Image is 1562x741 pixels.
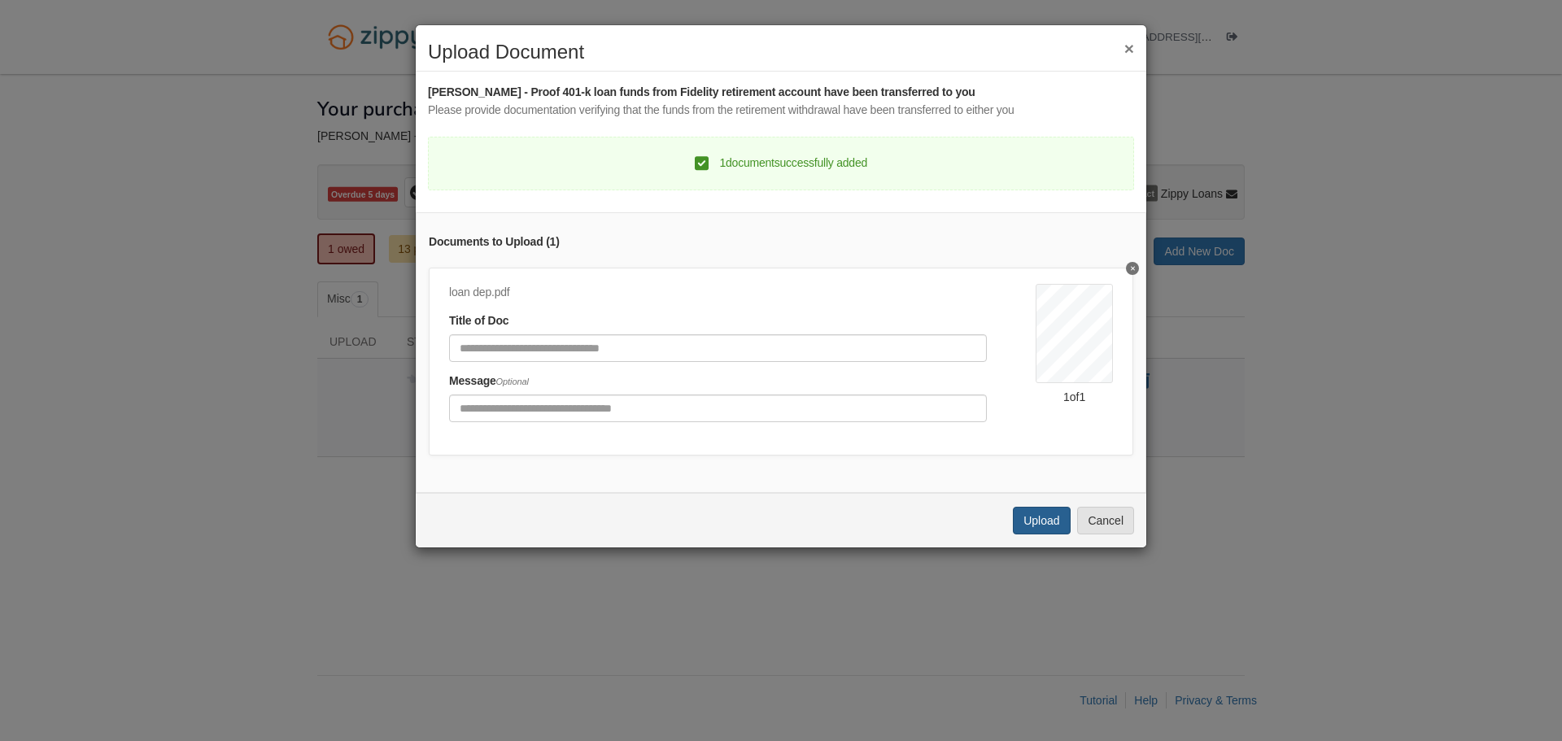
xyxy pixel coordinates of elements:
[695,155,867,172] div: 1 document successfully added
[449,334,987,362] input: Document Title
[428,102,1134,120] div: Please provide documentation verifying that the funds from the retirement withdrawal have been tr...
[1036,389,1113,405] div: 1 of 1
[449,373,529,390] label: Message
[1013,507,1070,534] button: Upload
[496,377,529,386] span: Optional
[429,233,1133,251] div: Documents to Upload ( 1 )
[449,284,987,302] div: loan dep.pdf
[1124,40,1134,57] button: ×
[428,84,1134,102] div: [PERSON_NAME] - Proof 401-k loan funds from Fidelity retirement account have been transferred to you
[449,312,508,330] label: Title of Doc
[1126,262,1139,275] button: Delete undefined
[449,394,987,422] input: Include any comments on this document
[1077,507,1134,534] button: Cancel
[428,41,1134,63] h2: Upload Document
